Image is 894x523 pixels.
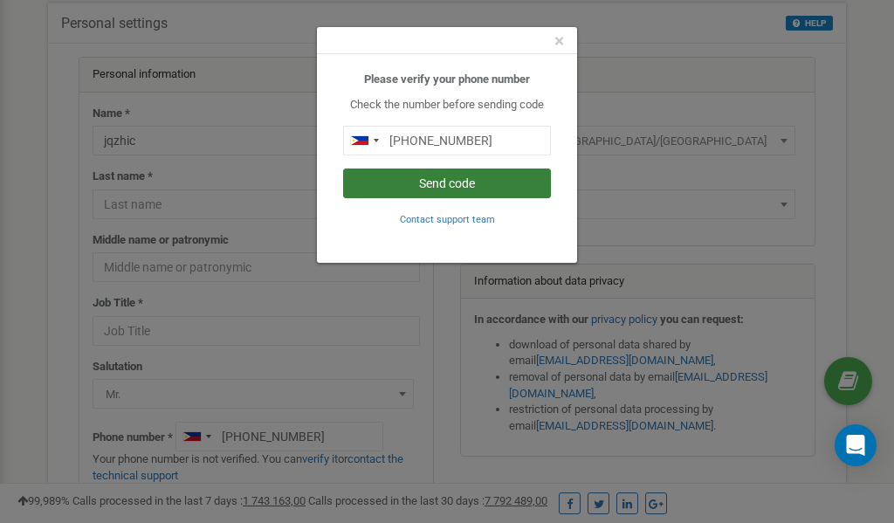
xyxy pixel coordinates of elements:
[364,72,530,86] b: Please verify your phone number
[344,127,384,155] div: Telephone country code
[343,169,551,198] button: Send code
[400,214,495,225] small: Contact support team
[554,32,564,51] button: Close
[343,97,551,114] p: Check the number before sending code
[835,424,877,466] div: Open Intercom Messenger
[400,212,495,225] a: Contact support team
[554,31,564,52] span: ×
[343,126,551,155] input: 0905 123 4567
